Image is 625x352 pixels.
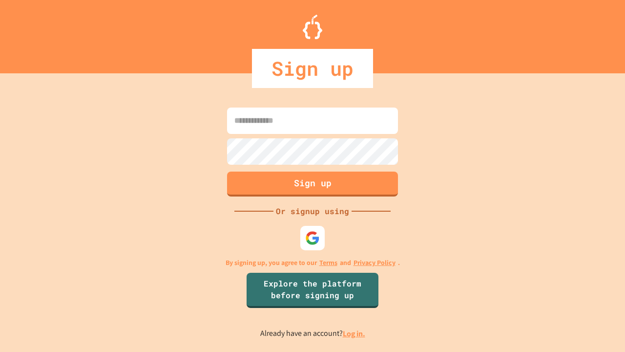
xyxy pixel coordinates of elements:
[260,328,365,340] p: Already have an account?
[354,258,396,268] a: Privacy Policy
[273,205,352,217] div: Or signup using
[303,15,322,39] img: Logo.svg
[305,231,320,245] img: google-icon.svg
[226,258,400,268] p: By signing up, you agree to our and .
[343,329,365,339] a: Log in.
[319,258,337,268] a: Terms
[227,172,398,197] button: Sign up
[247,273,378,308] a: Explore the platform before signing up
[252,49,373,88] div: Sign up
